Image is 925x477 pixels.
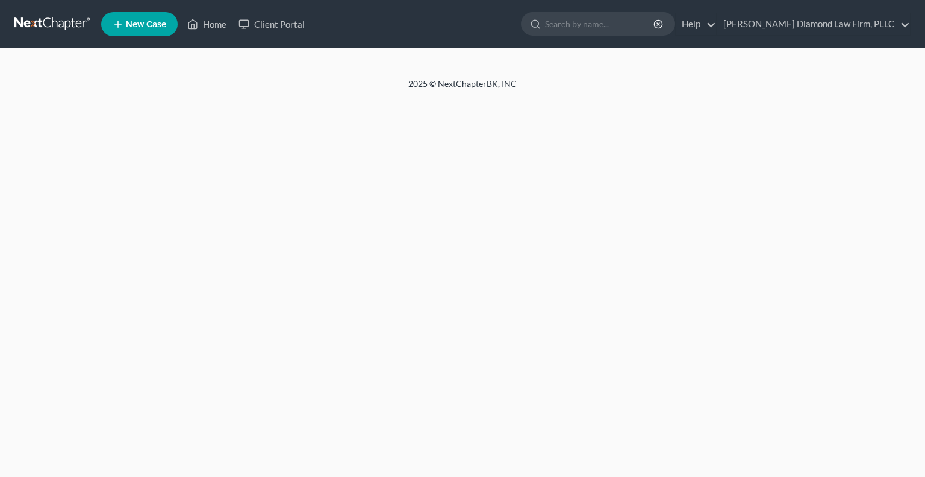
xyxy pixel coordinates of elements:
[545,13,655,35] input: Search by name...
[181,13,232,35] a: Home
[126,20,166,29] span: New Case
[119,78,806,100] div: 2025 © NextChapterBK, INC
[232,13,311,35] a: Client Portal
[676,13,716,35] a: Help
[717,13,910,35] a: [PERSON_NAME] Diamond Law Firm, PLLC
